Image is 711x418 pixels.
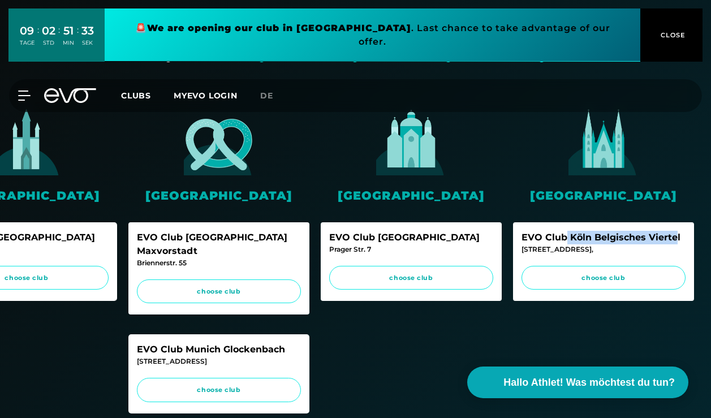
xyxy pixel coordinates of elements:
[513,187,694,204] div: [GEOGRAPHIC_DATA]
[329,266,493,290] a: choose club
[355,105,468,175] img: evofitness
[121,90,174,101] a: Clubs
[148,385,290,395] span: choose club
[58,24,60,54] div: :
[63,23,74,39] div: 51
[174,91,238,101] a: MYEVO LOGIN
[81,23,94,39] div: 33
[121,91,151,101] span: Clubs
[81,39,94,47] div: SEK
[128,187,309,204] div: [GEOGRAPHIC_DATA]
[63,39,74,47] div: MIN
[329,244,493,255] div: Prager Str. 7
[137,356,301,367] div: [STREET_ADDRESS]
[137,378,301,402] a: choose club
[522,244,686,255] div: [STREET_ADDRESS],
[260,91,273,101] span: de
[148,287,290,296] span: choose club
[532,273,675,283] span: choose club
[37,24,39,54] div: :
[20,39,35,47] div: TAGE
[640,8,703,62] button: CLOSE
[260,89,287,102] a: de
[77,24,79,54] div: :
[137,279,301,304] a: choose club
[162,105,275,175] img: evofitness
[503,375,675,390] span: Hallo Athlet! Was möchtest du tun?
[137,231,301,258] div: EVO Club [GEOGRAPHIC_DATA] Maxvorstadt
[321,187,502,204] div: [GEOGRAPHIC_DATA]
[42,39,55,47] div: STD
[467,367,688,398] button: Hallo Athlet! Was möchtest du tun?
[137,258,301,268] div: Briennerstr. 55
[522,231,686,244] div: EVO Club Köln Belgisches Viertel
[547,105,660,175] img: evofitness
[340,273,482,283] span: choose club
[42,23,55,39] div: 02
[329,231,493,244] div: EVO Club [GEOGRAPHIC_DATA]
[20,23,35,39] div: 09
[522,266,686,290] a: choose club
[137,343,301,356] div: EVO Club Munich Glockenbach
[658,30,686,40] span: CLOSE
